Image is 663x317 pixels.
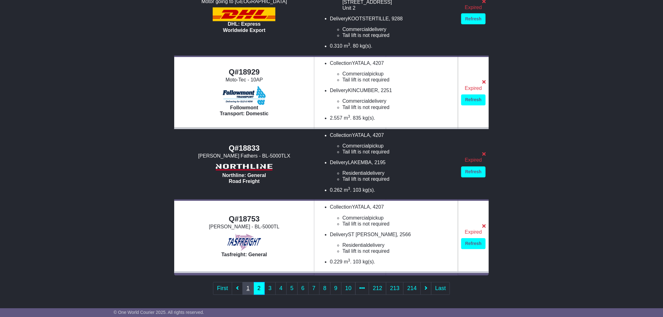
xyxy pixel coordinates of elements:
[223,86,266,105] img: Followmont Transport: Domestic
[177,68,311,77] div: Q#18929
[403,282,421,295] a: 214
[342,33,455,39] li: Tail lift is not required
[348,258,350,263] sup: 3
[222,252,267,257] span: Tasfreight: General
[344,116,351,121] span: m .
[348,115,350,119] sup: 3
[342,248,455,254] li: Tail lift is not required
[243,282,254,295] a: 1
[177,153,311,159] div: [PERSON_NAME] Fathers - BL-5000TLX
[342,176,455,182] li: Tail lift is not required
[342,143,369,149] span: Commercial
[114,310,204,315] span: © One World Courier 2025. All rights reserved.
[177,144,311,153] div: Q#18833
[461,86,486,91] div: Expired
[342,27,455,33] li: delivery
[342,98,455,104] li: delivery
[344,188,351,193] span: m .
[213,162,275,173] img: Northline: General Road Freight
[344,44,351,49] span: m .
[352,205,370,210] span: YATALA
[389,16,403,21] span: , 9288
[370,205,384,210] span: , 4207
[360,44,373,49] span: kg(s).
[342,170,455,176] li: delivery
[348,187,350,191] sup: 3
[461,238,486,249] a: Refresh
[286,282,298,295] a: 5
[342,216,369,221] span: Commercial
[342,71,369,77] span: Commercial
[223,22,266,33] span: DHL: Express Worldwide Export
[370,133,384,138] span: , 4207
[213,8,275,21] img: DHL: Express Worldwide Export
[342,77,455,83] li: Tail lift is not required
[330,204,455,227] li: Collection
[342,105,455,111] li: Tail lift is not required
[461,95,486,106] a: Refresh
[372,160,385,165] span: , 2195
[348,43,350,47] sup: 3
[348,16,389,21] span: KOOTSTERTILLE
[330,188,342,193] span: 0.262
[348,160,372,165] span: LAKEMBA
[353,188,361,193] span: 103
[342,243,367,248] span: Residential
[363,259,375,265] span: kg(s).
[342,143,455,149] li: pickup
[363,188,375,193] span: kg(s).
[352,61,370,66] span: YATALA
[330,44,342,49] span: 0.310
[308,282,320,295] a: 7
[348,88,378,93] span: KINCUMBER
[342,149,455,155] li: Tail lift is not required
[177,77,311,83] div: Moto-Tec - 10AP
[342,215,455,221] li: pickup
[461,4,486,10] div: Expired
[397,232,411,237] span: , 2566
[342,27,369,32] span: Commercial
[222,173,266,184] span: Northline: General Road Freight
[369,282,386,295] a: 212
[177,224,311,230] div: [PERSON_NAME] - BL-5000TL
[253,282,265,295] a: 2
[353,259,361,265] span: 103
[177,215,311,224] div: Q#18753
[330,133,455,155] li: Collection
[330,116,342,121] span: 2.557
[275,282,287,295] a: 4
[431,282,450,295] a: Last
[461,229,486,235] div: Expired
[461,13,486,24] a: Refresh
[348,232,397,237] span: ST [PERSON_NAME]
[344,259,351,265] span: m .
[330,282,342,295] a: 9
[264,282,276,295] a: 3
[370,61,384,66] span: , 4207
[330,160,455,183] li: Delivery
[363,116,375,121] span: kg(s).
[297,282,309,295] a: 6
[461,167,486,178] a: Refresh
[461,157,486,163] div: Expired
[319,282,331,295] a: 8
[342,5,455,11] div: Unit 2
[353,44,358,49] span: 80
[353,116,361,121] span: 835
[342,71,455,77] li: pickup
[330,259,342,265] span: 0.229
[330,16,455,39] li: Delivery
[330,60,455,83] li: Collection
[220,105,269,117] span: Followmont Transport: Domestic
[213,282,232,295] a: First
[341,282,356,295] a: 10
[342,171,367,176] span: Residential
[342,242,455,248] li: delivery
[352,133,370,138] span: YATALA
[227,233,262,252] img: Tasfreight: General
[330,88,455,111] li: Delivery
[342,221,455,227] li: Tail lift is not required
[386,282,404,295] a: 213
[378,88,392,93] span: , 2251
[330,232,455,255] li: Delivery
